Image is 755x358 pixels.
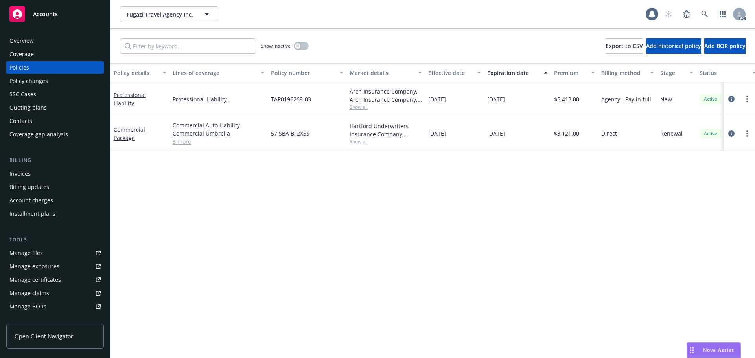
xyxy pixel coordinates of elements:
span: Add BOR policy [704,42,746,50]
span: Direct [601,129,617,138]
div: Account charges [9,194,53,207]
span: New [660,95,672,103]
button: Export to CSV [606,38,643,54]
a: 3 more [173,138,265,146]
a: Billing updates [6,181,104,193]
span: [DATE] [428,95,446,103]
a: Switch app [715,6,731,22]
button: Billing method [598,63,657,82]
div: Billing method [601,69,645,77]
div: Summary of insurance [9,314,69,326]
a: Invoices [6,167,104,180]
a: Coverage [6,48,104,61]
button: Policy number [268,63,346,82]
button: Add historical policy [646,38,701,54]
div: Lines of coverage [173,69,256,77]
button: Stage [657,63,696,82]
a: Search [697,6,713,22]
span: Nova Assist [703,347,734,353]
div: Market details [350,69,413,77]
span: Fugazi Travel Agency Inc. [127,10,195,18]
div: Manage BORs [9,300,46,313]
a: Commercial Umbrella [173,129,265,138]
a: Report a Bug [679,6,694,22]
div: Coverage [9,48,34,61]
span: Open Client Navigator [15,332,73,340]
a: Start snowing [661,6,676,22]
a: Contacts [6,115,104,127]
button: Premium [551,63,598,82]
div: Coverage gap analysis [9,128,68,141]
a: Manage certificates [6,274,104,286]
a: circleInformation [727,129,736,138]
a: Installment plans [6,207,104,220]
div: Overview [9,35,34,47]
div: Policy changes [9,75,48,87]
a: Quoting plans [6,101,104,114]
span: [DATE] [487,95,505,103]
span: [DATE] [487,129,505,138]
a: Manage BORs [6,300,104,313]
a: Professional Liability [173,95,265,103]
div: Manage claims [9,287,49,299]
span: Agency - Pay in full [601,95,651,103]
span: $5,413.00 [554,95,579,103]
a: Manage files [6,247,104,259]
button: Market details [346,63,425,82]
span: $3,121.00 [554,129,579,138]
button: Lines of coverage [169,63,268,82]
span: Show all [350,104,422,110]
a: Account charges [6,194,104,207]
div: Quoting plans [9,101,47,114]
a: Overview [6,35,104,47]
div: Policy details [114,69,158,77]
a: Manage exposures [6,260,104,273]
button: Fugazi Travel Agency Inc. [120,6,218,22]
a: Policies [6,61,104,74]
span: Renewal [660,129,683,138]
a: Coverage gap analysis [6,128,104,141]
a: Summary of insurance [6,314,104,326]
a: more [742,129,752,138]
div: Arch Insurance Company, Arch Insurance Company, Affinity [350,87,422,104]
span: Export to CSV [606,42,643,50]
a: Commercial Package [114,126,145,141]
a: Commercial Auto Liability [173,121,265,129]
span: [DATE] [428,129,446,138]
span: Active [703,130,718,137]
div: Status [700,69,748,77]
span: TAP0196268-03 [271,95,311,103]
div: Installment plans [9,207,55,220]
div: Expiration date [487,69,539,77]
button: Expiration date [484,63,551,82]
div: Manage exposures [9,260,59,273]
div: Billing [6,156,104,164]
span: 57 SBA BF2X5S [271,129,309,138]
div: Billing updates [9,181,49,193]
a: Manage claims [6,287,104,299]
span: Show all [350,138,422,145]
div: SSC Cases [9,88,36,101]
div: Drag to move [687,343,697,358]
div: Effective date [428,69,472,77]
button: Effective date [425,63,484,82]
span: Add historical policy [646,42,701,50]
span: Accounts [33,11,58,17]
span: Show inactive [261,42,291,49]
div: Tools [6,236,104,244]
button: Add BOR policy [704,38,746,54]
div: Manage files [9,247,43,259]
div: Invoices [9,167,31,180]
div: Premium [554,69,586,77]
input: Filter by keyword... [120,38,256,54]
a: SSC Cases [6,88,104,101]
button: Nova Assist [687,342,741,358]
div: Stage [660,69,685,77]
a: Professional Liability [114,91,146,107]
a: more [742,94,752,104]
button: Policy details [110,63,169,82]
div: Policy number [271,69,335,77]
span: Active [703,95,718,103]
div: Manage certificates [9,274,61,286]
